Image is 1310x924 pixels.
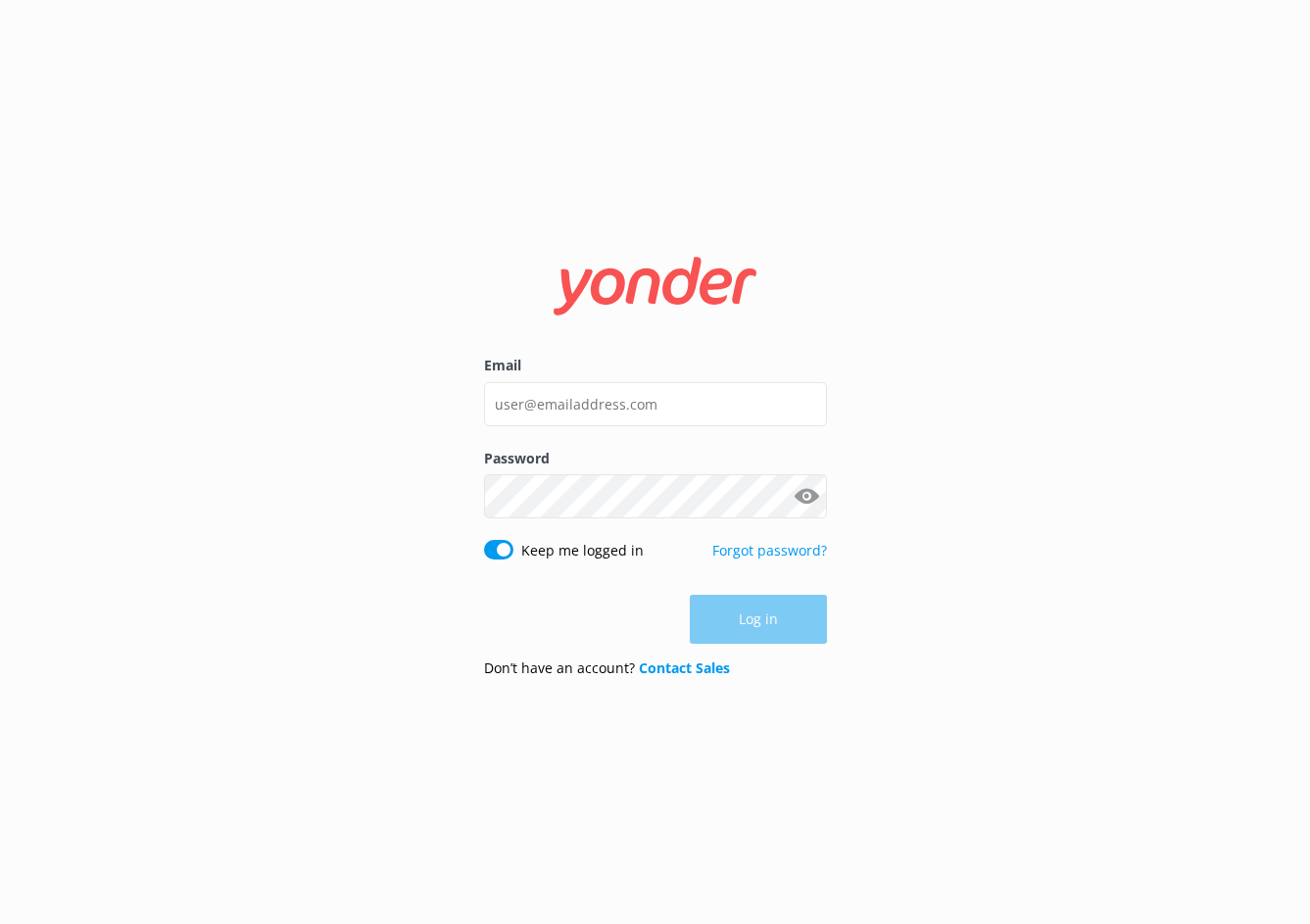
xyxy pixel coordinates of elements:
label: Keep me logged in [521,540,644,561]
a: Contact Sales [639,658,730,677]
label: Email [484,355,827,376]
a: Forgot password? [712,541,827,559]
label: Password [484,448,827,469]
input: user@emailaddress.com [484,382,827,426]
button: Show password [788,477,827,516]
p: Don’t have an account? [484,657,730,679]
